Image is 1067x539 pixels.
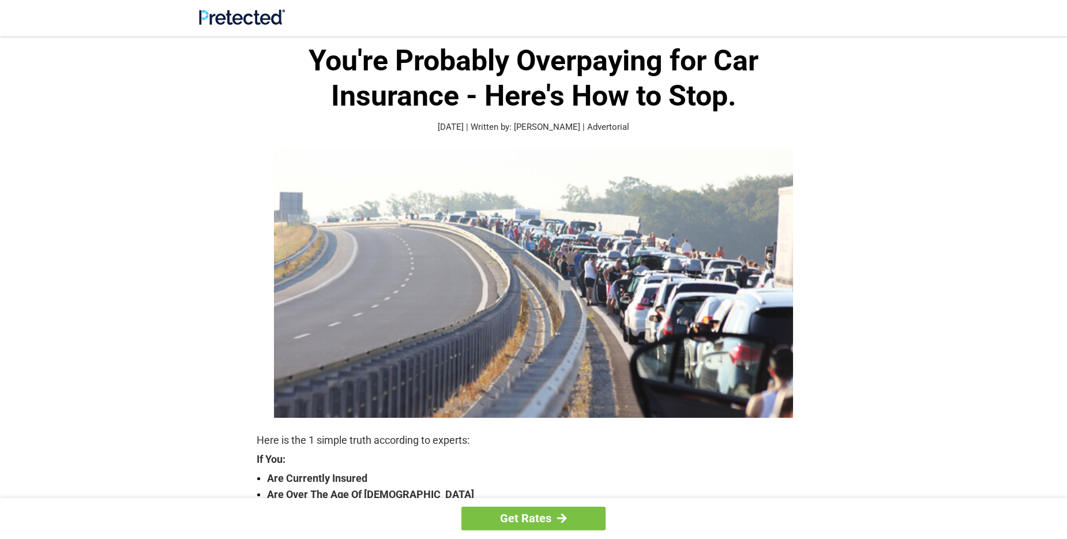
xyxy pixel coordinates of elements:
[257,454,810,465] strong: If You:
[461,507,606,530] a: Get Rates
[257,121,810,134] p: [DATE] | Written by: [PERSON_NAME] | Advertorial
[257,43,810,114] h1: You're Probably Overpaying for Car Insurance - Here's How to Stop.
[199,9,285,25] img: Site Logo
[267,470,810,486] strong: Are Currently Insured
[199,16,285,27] a: Site Logo
[267,486,810,503] strong: Are Over The Age Of [DEMOGRAPHIC_DATA]
[257,432,810,448] p: Here is the 1 simple truth according to experts:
